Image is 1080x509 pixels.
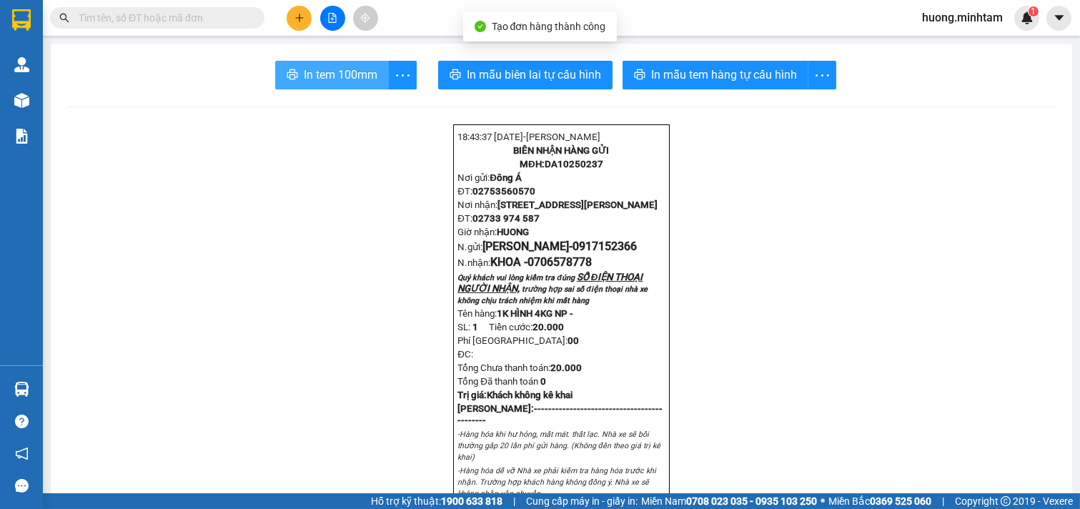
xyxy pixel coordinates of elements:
span: more [808,66,836,84]
button: more [388,61,417,89]
strong: [PERSON_NAME]:-------------------------------------------- [457,403,663,425]
img: warehouse-icon [14,93,29,108]
span: Tạo đơn hàng thành công [492,21,606,32]
span: Nơi nhận: [457,199,658,210]
span: Nơi gửi: [457,172,522,183]
button: printerIn tem 100mm [275,61,389,89]
span: [PERSON_NAME]- [482,239,637,253]
img: warehouse-icon [14,57,29,72]
span: | [942,493,944,509]
span: 20.000 [532,322,564,332]
span: Tiền cước: [489,322,564,332]
sup: 1 [1029,6,1039,16]
strong: MĐH: [520,159,603,169]
button: plus [287,6,312,31]
span: KHOA - [490,255,527,269]
span: Tổng Chưa thanh toán: [457,362,582,373]
span: SL: [457,322,470,332]
strong: 0369 525 060 [870,495,931,507]
button: more [808,61,836,89]
span: 0 [573,335,579,346]
span: | [513,493,515,509]
span: search [59,13,69,23]
span: HUONG [497,227,529,237]
span: huong.minhtam [911,9,1014,26]
button: printerIn mẫu biên lai tự cấu hình [438,61,613,89]
button: caret-down [1046,6,1071,31]
img: solution-icon [14,129,29,144]
span: DA10250237 [545,159,603,169]
span: 0706578778 [527,255,592,269]
em: -Hàng hóa khi hư hỏng, mất mát. thất lạc. Nhà xe sẽ bồi thường gấp 20 lần phí gửi hàng. (Không đề... [457,430,660,462]
span: notification [15,447,29,460]
span: 1 [472,322,478,332]
span: 0917152366 [573,239,637,253]
span: 02753560570 [472,186,535,197]
span: ĐT: [457,186,472,197]
span: In tem 100mm [304,66,377,84]
span: 1 [1031,6,1036,16]
button: aim [353,6,378,31]
span: Quý khách vui lòng kiểm tra đúng [457,273,575,282]
span: Phí [GEOGRAPHIC_DATA]: [457,335,579,346]
span: message [15,479,29,493]
span: ĐC: [457,349,473,360]
span: N.nhận: [457,257,592,268]
span: printer [287,69,298,82]
span: trường hợp sai số điện thoại nhà xe không chịu trách nhiệm khi mất hàng [457,285,648,305]
span: Hỗ trợ kỹ thuật: [371,493,502,509]
span: 1K HÌNH 4KG NP - [497,308,573,319]
span: Cung cấp máy in - giấy in: [526,493,638,509]
span: N.gửi: [457,242,637,252]
span: [STREET_ADDRESS][PERSON_NAME] [497,199,658,210]
span: printer [634,69,645,82]
span: more [389,66,416,84]
button: printerIn mẫu tem hàng tự cấu hình [623,61,808,89]
span: 0 [540,376,546,387]
strong: 1900 633 818 [441,495,502,507]
span: Đông Á [490,172,522,183]
span: 02733 974 587 [472,213,540,224]
span: file-add [327,13,337,23]
span: [PERSON_NAME] [526,132,600,142]
strong: BIÊN NHẬN HÀNG GỬI [513,145,609,156]
span: plus [294,13,304,23]
img: logo-vxr [12,9,31,31]
button: file-add [320,6,345,31]
span: Trị giá: [457,390,487,400]
span: aim [360,13,370,23]
span: In mẫu biên lai tự cấu hình [467,66,601,84]
span: copyright [1001,496,1011,506]
input: Tìm tên, số ĐT hoặc mã đơn [79,10,247,26]
span: SỐ ĐIỆN THOẠI NGƯỜI NHẬN, [457,272,643,294]
strong: 0 [568,335,579,346]
span: ĐT: [457,213,472,224]
span: Tổng Đã thanh toán [457,376,538,387]
img: warehouse-icon [14,382,29,397]
span: caret-down [1053,11,1066,24]
span: Khách không kê khai [487,390,573,400]
span: check-circle [475,21,486,32]
span: question-circle [15,415,29,428]
img: icon-new-feature [1021,11,1034,24]
span: Miền Bắc [828,493,931,509]
span: printer [450,69,461,82]
span: 20.000 [550,362,582,373]
span: In mẫu tem hàng tự cấu hình [651,66,797,84]
em: -Hàng hóa dễ vỡ Nhà xe phải kiểm tra hàng hóa trước khi nhận. Trường hợp khách hàng không đồng ý.... [457,466,656,498]
span: ⚪️ [821,498,825,504]
span: Giờ nhận: [457,227,529,237]
strong: 0708 023 035 - 0935 103 250 [686,495,817,507]
span: 18:43:37 [DATE]- [457,132,600,142]
span: Miền Nam [641,493,817,509]
span: Tên hàng: [457,308,573,319]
